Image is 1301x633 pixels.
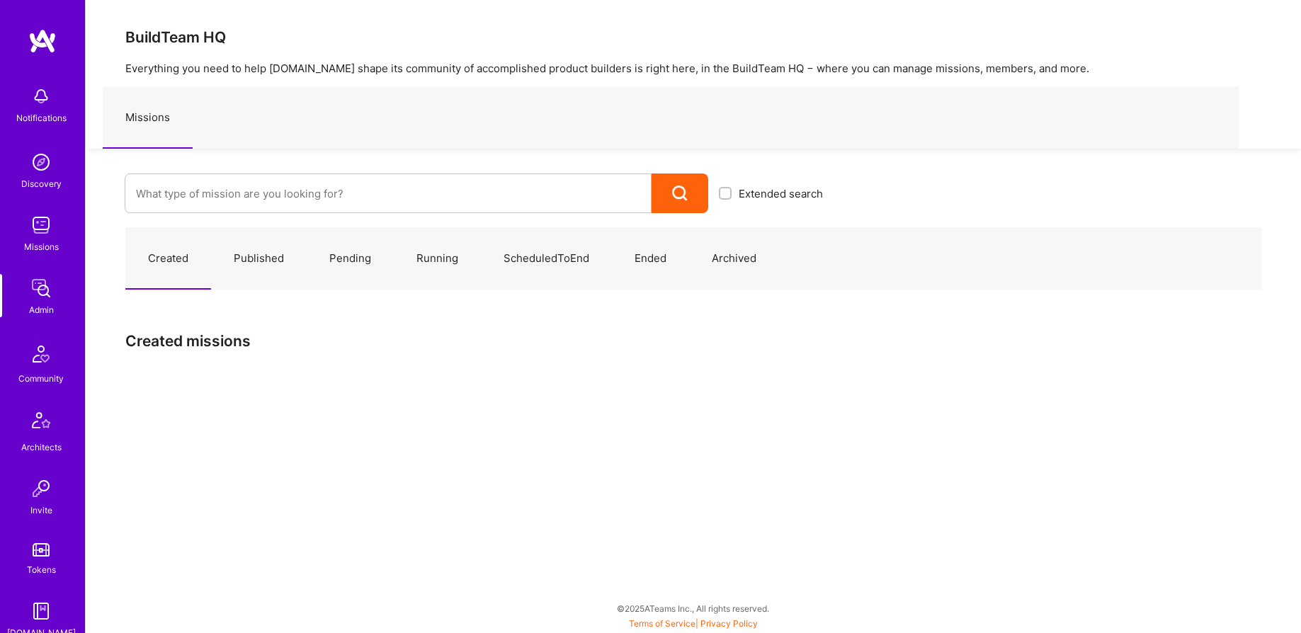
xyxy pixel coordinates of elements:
[21,176,62,191] div: Discovery
[739,186,823,201] span: Extended search
[27,82,55,110] img: bell
[125,228,211,290] a: Created
[27,211,55,239] img: teamwork
[700,618,758,629] a: Privacy Policy
[672,186,688,202] i: icon Search
[27,474,55,503] img: Invite
[24,239,59,254] div: Missions
[21,440,62,455] div: Architects
[125,28,1261,46] h3: BuildTeam HQ
[24,406,58,440] img: Architects
[211,228,307,290] a: Published
[629,618,758,629] span: |
[30,503,52,518] div: Invite
[16,110,67,125] div: Notifications
[125,332,1261,350] h3: Created missions
[27,148,55,176] img: discovery
[481,228,612,290] a: ScheduledToEnd
[307,228,394,290] a: Pending
[612,228,689,290] a: Ended
[27,597,55,625] img: guide book
[689,228,779,290] a: Archived
[27,562,56,577] div: Tokens
[33,543,50,557] img: tokens
[28,28,57,54] img: logo
[394,228,481,290] a: Running
[24,337,58,371] img: Community
[29,302,54,317] div: Admin
[125,61,1261,76] p: Everything you need to help [DOMAIN_NAME] shape its community of accomplished product builders is...
[85,591,1301,626] div: © 2025 ATeams Inc., All rights reserved.
[18,371,64,386] div: Community
[27,274,55,302] img: admin teamwork
[103,87,193,149] a: Missions
[629,618,695,629] a: Terms of Service
[136,176,640,212] input: What type of mission are you looking for?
